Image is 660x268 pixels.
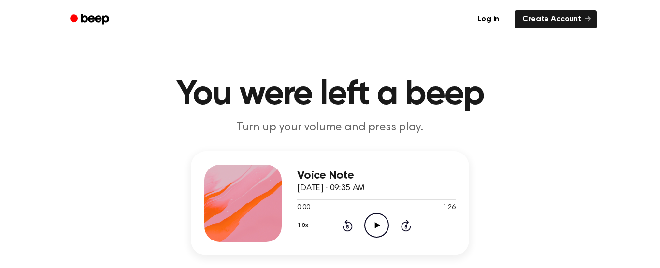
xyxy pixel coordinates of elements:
button: 1.0x [297,217,312,234]
a: Beep [63,10,118,29]
a: Create Account [515,10,597,28]
span: 0:00 [297,203,310,213]
h1: You were left a beep [83,77,577,112]
h3: Voice Note [297,169,456,182]
p: Turn up your volume and press play. [144,120,516,136]
span: [DATE] · 09:35 AM [297,184,365,193]
span: 1:26 [443,203,456,213]
a: Log in [468,8,509,30]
